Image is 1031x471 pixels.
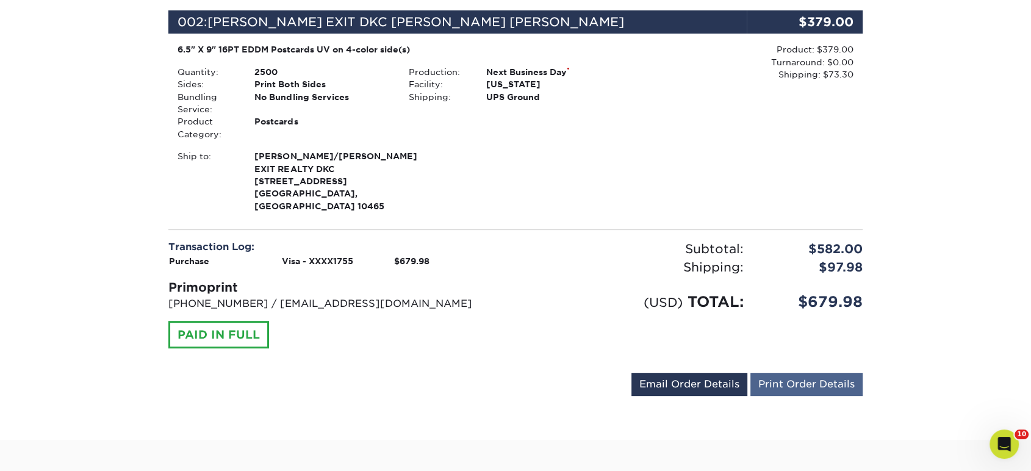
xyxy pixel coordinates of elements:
[400,78,476,90] div: Facility:
[168,10,747,34] div: 002:
[753,258,872,276] div: $97.98
[254,150,390,211] strong: [GEOGRAPHIC_DATA], [GEOGRAPHIC_DATA] 10465
[168,78,245,90] div: Sides:
[990,430,1019,459] iframe: Intercom live chat
[747,10,863,34] div: $379.00
[477,91,631,103] div: UPS Ground
[394,256,429,266] strong: $679.98
[688,293,744,311] span: TOTAL:
[753,240,872,258] div: $582.00
[245,78,400,90] div: Print Both Sides
[168,91,245,116] div: Bundling Service:
[750,373,863,396] a: Print Order Details
[245,66,400,78] div: 2500
[477,66,631,78] div: Next Business Day
[631,373,747,396] a: Email Order Details
[515,240,753,258] div: Subtotal:
[477,78,631,90] div: [US_STATE]
[245,91,400,116] div: No Bundling Services
[400,66,476,78] div: Production:
[178,43,622,56] div: 6.5" X 9" 16PT EDDM Postcards UV on 4-color side(s)
[168,150,245,212] div: Ship to:
[245,115,400,140] div: Postcards
[207,15,624,29] span: [PERSON_NAME] EXIT DKC [PERSON_NAME] [PERSON_NAME]
[169,256,209,266] strong: Purchase
[168,66,245,78] div: Quantity:
[168,321,269,349] div: PAID IN FULL
[631,43,853,81] div: Product: $379.00 Turnaround: $0.00 Shipping: $73.30
[644,295,683,310] small: (USD)
[1015,430,1029,439] span: 10
[400,91,476,103] div: Shipping:
[168,297,506,311] p: [PHONE_NUMBER] / [EMAIL_ADDRESS][DOMAIN_NAME]
[254,163,390,175] span: EXIT REALTY DKC
[168,240,506,254] div: Transaction Log:
[515,258,753,276] div: Shipping:
[254,150,390,162] span: [PERSON_NAME]/[PERSON_NAME]
[168,115,245,140] div: Product Category:
[282,256,353,266] strong: Visa - XXXX1755
[753,291,872,313] div: $679.98
[168,278,506,297] div: Primoprint
[254,175,390,187] span: [STREET_ADDRESS]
